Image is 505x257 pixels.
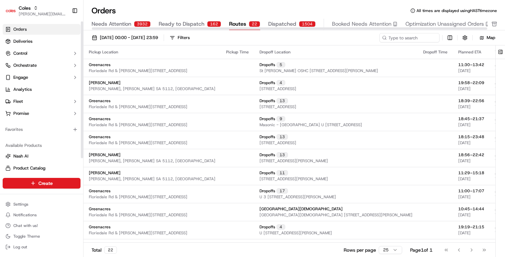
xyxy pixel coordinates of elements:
span: Booked Needs Attention [332,20,391,28]
span: Masonic - [GEOGRAPHIC_DATA] U [STREET_ADDRESS] [260,122,362,127]
button: Coles [19,5,31,11]
span: Dispatched [268,20,296,28]
div: 11 [277,170,288,176]
a: Nash AI [5,153,78,159]
span: Analytics [13,86,32,92]
img: Coles [5,5,16,16]
span: Dropoffs [260,170,275,176]
span: Deliveries [13,38,32,44]
div: 13 [277,134,288,140]
a: Orders [3,24,80,35]
span: Greenacres [89,116,111,121]
span: Dropoffs [260,116,275,121]
div: 22 [104,246,117,254]
span: [GEOGRAPHIC_DATA][DEMOGRAPHIC_DATA] [260,206,343,212]
span: API Documentation [63,131,107,138]
div: Favorites [3,124,80,135]
input: Got a question? Start typing here... [17,43,120,50]
span: Floriedale Rd & [PERSON_NAME][STREET_ADDRESS] [89,140,187,146]
div: Total [92,246,117,254]
span: Log out [13,244,27,250]
button: ColesColes[PERSON_NAME][EMAIL_ADDRESS][DOMAIN_NAME] [3,3,69,19]
span: U [STREET_ADDRESS][PERSON_NAME] [260,230,332,236]
div: 5 [277,62,285,67]
button: Filters [167,33,193,42]
div: 17 [277,188,288,194]
span: [STREET_ADDRESS] [260,140,296,146]
span: [PERSON_NAME] [89,152,121,158]
span: [DATE] 00:00 - [DATE] 23:59 [100,35,158,41]
span: Floriedale Rd & [PERSON_NAME][STREET_ADDRESS] [89,104,187,109]
div: Planned ETA [458,49,484,55]
a: Powered byPylon [47,147,81,153]
button: Toggle Theme [3,232,80,241]
span: 18:39 – 22:56 [458,98,484,103]
span: [DATE] [458,68,471,73]
span: Control [13,50,27,56]
span: Orders [13,26,27,32]
div: 4 [277,224,285,230]
span: 19:58 – 22:09 [458,80,484,85]
span: 19:19 – 21:15 [458,224,484,230]
span: 11:00 – 17:07 [458,188,484,194]
span: • [55,103,58,109]
div: 13 [277,152,288,158]
button: Orchestrate [3,60,80,71]
span: [PERSON_NAME], [PERSON_NAME] SA 5112, [GEOGRAPHIC_DATA] [89,176,215,182]
span: Floriedale Rd & [PERSON_NAME][STREET_ADDRESS] [89,194,187,200]
button: Chat with us! [3,221,80,230]
p: Rows per page [344,247,376,253]
span: Floriedale Rd & [PERSON_NAME][STREET_ADDRESS] [89,122,187,127]
span: [STREET_ADDRESS][PERSON_NAME] [260,158,328,164]
span: [DATE] [458,176,471,182]
span: Greenacres [89,206,111,212]
div: Past conversations [7,87,45,92]
div: Filters [178,35,190,41]
h1: Orders [92,5,116,16]
button: Create [3,178,80,189]
span: Needs Attention [92,20,131,28]
button: Fleet [3,96,80,107]
span: Create [38,180,53,187]
span: Toggle Theme [13,234,40,239]
span: Dropoffs [260,134,275,140]
span: [DATE] [458,158,471,164]
div: Dropoff Time [423,49,448,55]
div: 💻 [56,132,62,137]
div: Available Products [3,140,80,151]
div: Dropoff Location [260,49,412,55]
span: [STREET_ADDRESS] [260,104,296,109]
span: 18:56 – 22:42 [458,152,484,158]
span: [STREET_ADDRESS][PERSON_NAME] [260,176,328,182]
span: Optimization Unassigned Orders [405,20,484,28]
a: 💻API Documentation [54,128,110,141]
button: Promise [3,108,80,119]
img: 1736555255976-a54dd68f-1ca7-489b-9aae-adbdc363a1c4 [7,64,19,76]
button: Engage [3,72,80,83]
div: 📗 [7,132,12,137]
button: [PERSON_NAME][EMAIL_ADDRESS][DOMAIN_NAME] [19,11,66,17]
span: Product Catalog [13,165,45,171]
input: Type to search [379,33,440,42]
button: See all [104,85,122,93]
span: [PERSON_NAME] [89,170,121,176]
span: [DATE] [458,104,471,109]
span: [DATE] [458,86,471,91]
div: We're available if you need us! [30,70,92,76]
span: Promise [13,110,29,116]
div: 3932 [134,21,151,27]
span: [PERSON_NAME], [PERSON_NAME] SA 5112, [GEOGRAPHIC_DATA] [89,158,215,164]
span: [DATE] [458,140,471,146]
span: Dropoffs [260,188,275,194]
span: [DATE] [59,103,73,109]
img: 1756434665150-4e636765-6d04-44f2-b13a-1d7bbed723a0 [14,64,26,76]
div: 22 [249,21,260,27]
span: [DATE] [458,212,471,218]
button: Map [475,34,500,42]
button: Notifications [3,210,80,220]
span: 18:15 – 23:48 [458,134,484,140]
span: [DATE] [458,230,471,236]
span: Chat with us! [13,223,38,228]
